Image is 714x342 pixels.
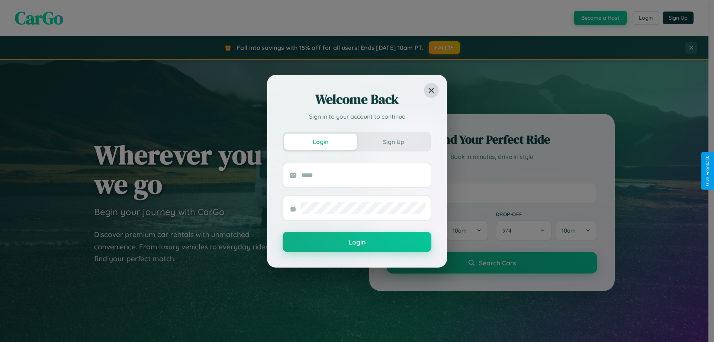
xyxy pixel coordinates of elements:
[283,90,431,108] h2: Welcome Back
[283,232,431,252] button: Login
[284,134,357,150] button: Login
[705,156,710,186] div: Give Feedback
[283,112,431,121] p: Sign in to your account to continue
[357,134,430,150] button: Sign Up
